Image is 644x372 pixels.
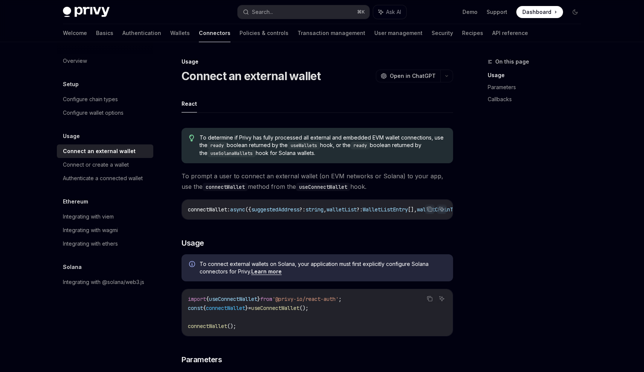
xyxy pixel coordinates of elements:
[182,69,321,83] h1: Connect an external wallet
[57,223,153,237] a: Integrating with wagmi
[260,296,272,302] span: from
[57,54,153,68] a: Overview
[206,296,209,302] span: {
[63,278,144,287] div: Integrating with @solana/web3.js
[189,261,197,269] svg: Info
[495,57,529,66] span: On this page
[488,69,587,81] a: Usage
[462,24,483,42] a: Recipes
[376,70,440,82] button: Open in ChatGPT
[251,206,299,213] span: suggestedAddress
[251,268,282,275] a: Learn more
[182,354,222,365] span: Parameters
[208,150,256,157] code: useSolanaWallets
[188,323,227,329] span: connectWallet
[63,263,82,272] h5: Solana
[299,305,308,311] span: ();
[327,206,357,213] span: walletList
[57,93,153,106] a: Configure chain types
[351,142,370,149] code: ready
[57,106,153,120] a: Configure wallet options
[487,8,507,16] a: Support
[298,24,365,42] a: Transaction management
[462,8,478,16] a: Demo
[122,24,161,42] a: Authentication
[305,206,324,213] span: string
[299,206,305,213] span: ?:
[182,171,453,192] span: To prompt a user to connect an external wallet (on EVM networks or Solana) to your app, use the m...
[209,296,257,302] span: useConnectWallet
[386,8,401,16] span: Ask AI
[437,294,447,304] button: Ask AI
[373,5,406,19] button: Ask AI
[63,212,114,221] div: Integrating with viem
[63,226,118,235] div: Integrating with wagmi
[488,93,587,105] a: Callbacks
[516,6,563,18] a: Dashboard
[240,24,288,42] a: Policies & controls
[357,206,363,213] span: ?:
[208,142,227,149] code: ready
[63,95,118,104] div: Configure chain types
[432,24,453,42] a: Security
[417,206,462,213] span: walletChainType
[408,206,417,213] span: [],
[245,305,248,311] span: }
[63,108,124,117] div: Configure wallet options
[63,174,143,183] div: Authenticate a connected wallet
[272,296,339,302] span: '@privy-io/react-auth'
[488,81,587,93] a: Parameters
[206,305,245,311] span: connectWallet
[188,206,227,213] span: connectWallet
[425,294,435,304] button: Copy the contents from the code block
[251,305,299,311] span: useConnectWallet
[96,24,113,42] a: Basics
[324,206,327,213] span: ,
[170,24,190,42] a: Wallets
[230,206,245,213] span: async
[238,5,369,19] button: Search...⌘K
[363,206,408,213] span: WalletListEntry
[63,24,87,42] a: Welcome
[339,296,342,302] span: ;
[203,305,206,311] span: {
[437,204,447,214] button: Ask AI
[248,305,251,311] span: =
[57,237,153,251] a: Integrating with ethers
[374,24,423,42] a: User management
[57,275,153,289] a: Integrating with @solana/web3.js
[188,305,203,311] span: const
[63,160,129,169] div: Connect or create a wallet
[188,296,206,302] span: import
[63,80,79,89] h5: Setup
[63,56,87,65] div: Overview
[63,147,136,156] div: Connect an external wallet
[182,58,453,65] div: Usage
[425,204,435,214] button: Copy the contents from the code block
[182,95,197,112] button: React
[182,238,204,248] span: Usage
[200,260,446,275] span: To connect external wallets on Solana, your application must first explicitly configure Solana co...
[63,239,118,248] div: Integrating with ethers
[63,132,80,141] h5: Usage
[522,8,551,16] span: Dashboard
[492,24,528,42] a: API reference
[57,172,153,185] a: Authenticate a connected wallet
[245,206,251,213] span: ({
[257,296,260,302] span: }
[199,24,230,42] a: Connectors
[390,72,436,80] span: Open in ChatGPT
[227,323,236,329] span: ();
[63,197,88,206] h5: Ethereum
[296,183,350,191] code: useConnectWallet
[57,144,153,158] a: Connect an external wallet
[357,9,365,15] span: ⌘ K
[200,134,446,157] span: To determine if Privy has fully processed all external and embedded EVM wallet connections, use t...
[189,135,194,141] svg: Tip
[227,206,230,213] span: :
[57,158,153,172] a: Connect or create a wallet
[288,142,320,149] code: useWallets
[57,210,153,223] a: Integrating with viem
[203,183,248,191] code: connectWallet
[252,8,273,17] div: Search...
